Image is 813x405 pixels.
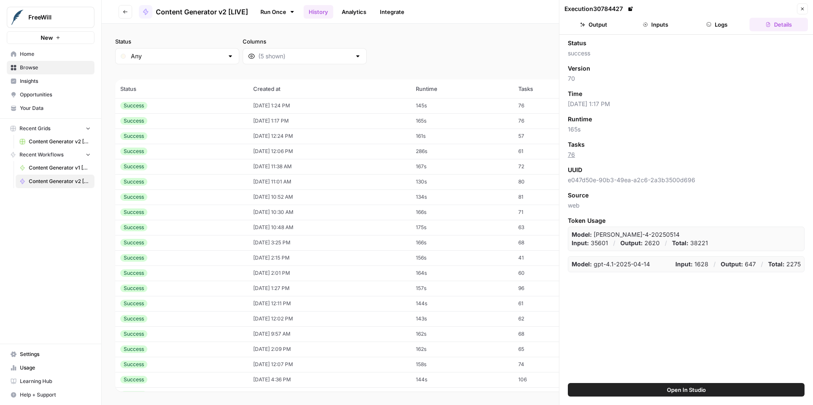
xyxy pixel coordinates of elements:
[7,31,94,44] button: New
[120,285,147,292] div: Success
[411,159,513,174] td: 167s
[411,174,513,189] td: 130s
[568,383,805,397] button: Open In Studio
[7,61,94,74] a: Browse
[568,176,805,184] span: e047d50e-90b3-49ea-a2c6-2a3b3500d696
[120,117,147,125] div: Success
[120,361,147,368] div: Success
[721,260,743,268] strong: Output:
[29,164,91,172] span: Content Generator v1 [DEPRECATED]
[115,79,248,98] th: Status
[513,79,594,98] th: Tasks
[7,361,94,375] a: Usage
[513,235,594,250] td: 68
[568,115,592,123] span: Runtime
[672,239,708,247] p: 38221
[411,326,513,342] td: 162s
[248,144,411,159] td: [DATE] 12:06 PM
[120,224,147,231] div: Success
[29,178,91,185] span: Content Generator v2 [LIVE]
[248,326,411,342] td: [DATE] 9:57 AM
[513,357,594,372] td: 74
[248,250,411,265] td: [DATE] 2:15 PM
[411,265,513,281] td: 164s
[513,144,594,159] td: 61
[411,189,513,205] td: 134s
[120,300,147,307] div: Success
[513,250,594,265] td: 41
[411,387,513,402] td: 160s
[513,326,594,342] td: 68
[29,138,91,145] span: Content Generator v2 [DRAFT] Test
[613,239,615,247] p: /
[513,113,594,129] td: 76
[20,378,91,385] span: Learning Hub
[16,161,94,175] a: Content Generator v1 [DEPRECATED]
[568,100,805,108] span: [DATE] 1:17 PM
[513,387,594,402] td: 97
[411,205,513,220] td: 166s
[248,98,411,113] td: [DATE] 1:24 PM
[568,191,589,200] span: Source
[568,166,582,174] span: UUID
[568,74,805,83] span: 70
[513,265,594,281] td: 60
[255,5,300,19] a: Run Once
[7,122,94,135] button: Recent Grids
[761,260,763,268] p: /
[258,52,351,60] input: (5 shown)
[120,102,147,109] div: Success
[375,5,409,19] a: Integrate
[665,239,667,247] p: /
[513,311,594,326] td: 62
[41,33,53,42] span: New
[7,7,94,28] button: Workspace: FreeWill
[248,205,411,220] td: [DATE] 10:30 AM
[572,230,680,239] p: claude-sonnet-4-20250514
[411,129,513,144] td: 161s
[7,74,94,88] a: Insights
[20,77,91,85] span: Insights
[568,49,805,57] span: success
[513,129,594,144] td: 57
[16,175,94,188] a: Content Generator v2 [LIVE]
[568,201,805,210] span: web
[411,235,513,250] td: 166s
[248,357,411,372] td: [DATE] 12:07 PM
[568,216,805,225] span: Token Usage
[248,296,411,311] td: [DATE] 12:11 PM
[513,372,594,387] td: 106
[411,220,513,235] td: 175s
[411,281,513,296] td: 157s
[28,13,80,22] span: FreeWill
[721,260,756,268] p: 647
[248,235,411,250] td: [DATE] 3:25 PM
[688,18,747,31] button: Logs
[568,64,590,73] span: Version
[120,391,147,399] div: Success
[20,350,91,358] span: Settings
[620,239,643,246] strong: Output:
[248,129,411,144] td: [DATE] 12:24 PM
[20,391,91,399] span: Help + Support
[513,220,594,235] td: 63
[120,163,147,170] div: Success
[513,296,594,311] td: 61
[120,345,147,353] div: Success
[411,342,513,357] td: 162s
[513,98,594,113] td: 76
[513,205,594,220] td: 71
[120,193,147,201] div: Success
[120,376,147,383] div: Success
[7,148,94,161] button: Recent Workflows
[248,159,411,174] td: [DATE] 11:38 AM
[19,151,64,159] span: Recent Workflows
[20,104,91,112] span: Your Data
[568,39,586,47] span: Status
[411,144,513,159] td: 286s
[120,208,147,216] div: Success
[115,37,239,46] label: Status
[572,260,592,268] strong: Model:
[248,372,411,387] td: [DATE] 4:36 PM
[564,5,635,13] div: Execution 30784427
